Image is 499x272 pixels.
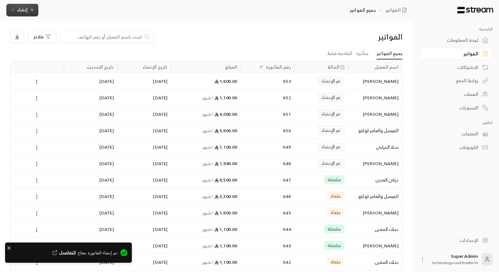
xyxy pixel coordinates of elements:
div: [DATE] [121,73,168,89]
a: العملاء [419,88,493,101]
span: / شهر [203,176,214,184]
div: 1,800.00 [175,205,237,221]
span: technology+su93radm1n... [430,259,478,266]
div: الكوبونات [427,144,478,151]
span: ملغاة [331,209,341,216]
div: [DATE] [68,172,114,188]
span: تم الإنشاء [321,160,340,166]
div: 1,100.00 [175,238,237,254]
div: العملاء [427,91,478,97]
div: الإعدادات [427,237,478,244]
span: / شهر [203,159,214,167]
div: [PERSON_NAME] [352,73,399,89]
div: اسم العميل [375,63,399,71]
a: المنتجات [419,128,493,140]
span: / شهر [203,110,214,118]
span: / شهر [203,143,214,151]
div: [DATE] [121,254,168,270]
a: جميع الفواتير [377,48,403,59]
div: [DATE] [121,106,168,122]
div: روابط الدفع [427,77,478,84]
a: الإعدادات [419,234,493,246]
div: [DATE] [121,221,168,237]
div: [PERSON_NAME] [352,90,399,106]
div: 646 [245,188,291,204]
img: Logo [457,7,494,14]
div: [DATE] [68,205,114,221]
div: [DATE] [121,90,168,106]
div: [DATE] [68,139,114,155]
button: فلاتر [28,30,56,43]
div: تاريخ التحديث [87,63,114,71]
div: [PERSON_NAME] [352,205,399,221]
div: 652 [245,90,291,106]
div: 1,600.00 [175,73,237,89]
a: الكوبونات [419,141,493,154]
div: [DATE] [121,155,168,171]
a: الاشتراكات [419,61,493,73]
div: التسويات [427,105,478,111]
div: 645 [245,205,291,221]
div: [DATE] [121,205,168,221]
div: الفيصل والعامر كولكو [352,122,399,139]
div: 1,100.00 [175,90,237,106]
div: [PERSON_NAME] [352,238,399,254]
div: [DATE] [68,122,114,139]
div: Super Admin [430,253,478,266]
span: ملغاة [331,259,341,265]
span: / شهر [203,209,214,217]
span: مكتملة [328,226,341,232]
span: تم الإنشاء [321,127,340,133]
div: 1,100.00 [175,139,237,155]
div: 647 [245,172,291,188]
div: [PERSON_NAME] [352,106,399,122]
input: ابحث باسم العميل أو رقم الهاتف [64,33,142,40]
span: الحالة [327,64,339,70]
div: 651 [245,106,291,122]
div: نجلاء المقرن [352,221,399,237]
div: 3,600.00 [175,122,237,139]
div: 644 [245,221,291,237]
span: فلاتر [34,34,44,39]
div: المبلغ [225,63,237,71]
span: / شهر [203,258,214,266]
div: الفواتير [427,51,478,57]
div: [PERSON_NAME] [352,155,399,171]
a: روابط الدفع [419,75,493,87]
span: تم الإنشاء [321,78,340,84]
div: [DATE] [121,188,168,204]
nav: breadcrumb [350,7,409,13]
div: تاريخ الإنشاء [143,63,167,71]
a: متأخرة [356,48,368,59]
div: [DATE] [68,221,114,237]
div: [DATE] [68,90,114,106]
button: close [7,244,11,251]
div: [DATE] [68,155,114,171]
span: / شهر [203,94,214,102]
span: إنشاء [17,6,28,14]
div: 642 [245,254,291,270]
span: تم الإنشاء [321,94,340,101]
span: تم الإنشاء [321,111,340,117]
div: سلا الحرابي [352,139,399,155]
a: القادمة فقط [327,48,352,59]
div: 650 [245,122,291,139]
a: لوحة المعلومات [419,34,493,46]
div: 1,990.00 [175,155,237,171]
p: الرئيسية [419,27,493,32]
span: تم إنشاء الفاتورة بنجاح [10,250,117,257]
div: 8,500.00 [175,172,237,188]
span: / شهر [203,192,214,200]
p: كتالوج [419,120,493,125]
a: الفواتير [386,7,410,13]
div: 3,300.00 [175,188,237,204]
span: / شهر [203,225,214,233]
span: ملغاة [331,193,341,199]
div: [DATE] [68,73,114,89]
div: [DATE] [68,188,114,204]
div: الفواتير [309,32,403,42]
span: / شهر [203,242,214,250]
div: الفيصل والعامر كولكو [352,188,399,204]
div: الاشتراكات [427,64,478,71]
a: الفواتير [419,48,493,60]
